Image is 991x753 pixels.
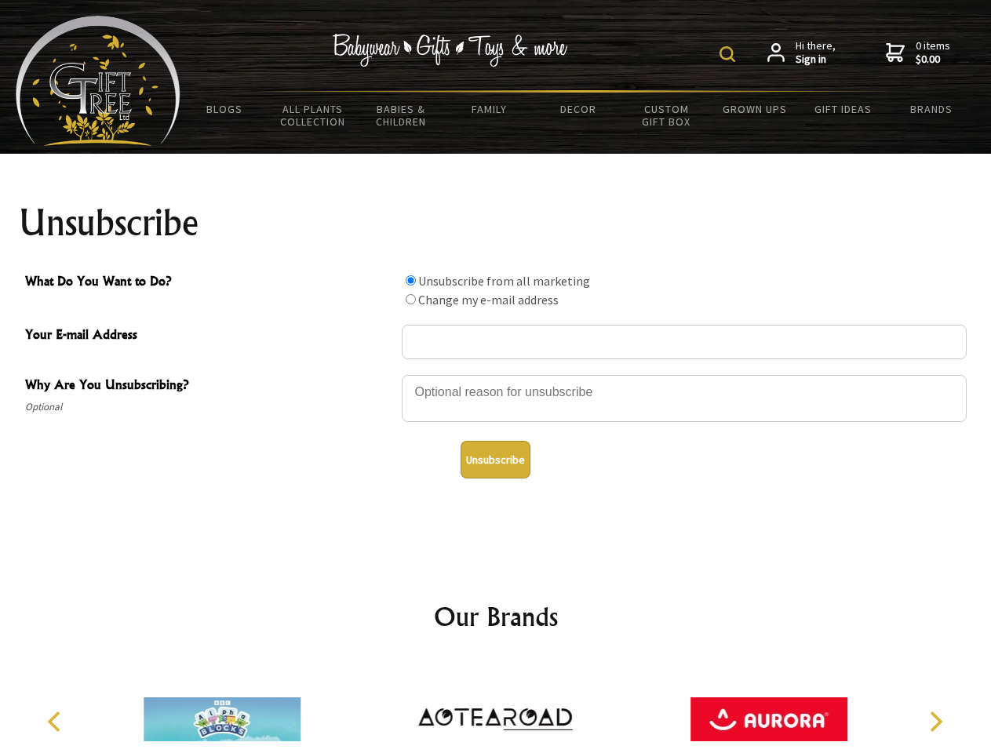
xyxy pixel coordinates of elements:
strong: $0.00 [916,53,950,67]
h2: Our Brands [31,598,960,635]
strong: Sign in [796,53,836,67]
a: Babies & Children [357,93,446,138]
button: Next [918,704,953,739]
a: BLOGS [180,93,269,125]
input: What Do You Want to Do? [406,275,416,286]
span: Your E-mail Address [25,325,394,347]
button: Previous [39,704,74,739]
textarea: Why Are You Unsubscribing? [402,375,967,422]
img: Babywear - Gifts - Toys & more [333,34,568,67]
span: Optional [25,398,394,417]
input: Your E-mail Address [402,325,967,359]
a: Decor [534,93,622,125]
a: Brands [887,93,976,125]
button: Unsubscribe [461,441,530,478]
a: All Plants Collection [269,93,358,138]
h1: Unsubscribe [19,204,973,242]
span: 0 items [916,38,950,67]
input: What Do You Want to Do? [406,294,416,304]
a: Hi there,Sign in [767,39,836,67]
a: Custom Gift Box [622,93,711,138]
span: Hi there, [796,39,836,67]
a: 0 items$0.00 [886,39,950,67]
span: Why Are You Unsubscribing? [25,375,394,398]
a: Gift Ideas [799,93,887,125]
span: What Do You Want to Do? [25,271,394,294]
a: Grown Ups [710,93,799,125]
label: Unsubscribe from all marketing [418,273,590,289]
a: Family [446,93,534,125]
img: product search [720,46,735,62]
img: Babyware - Gifts - Toys and more... [16,16,180,146]
label: Change my e-mail address [418,292,559,307]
